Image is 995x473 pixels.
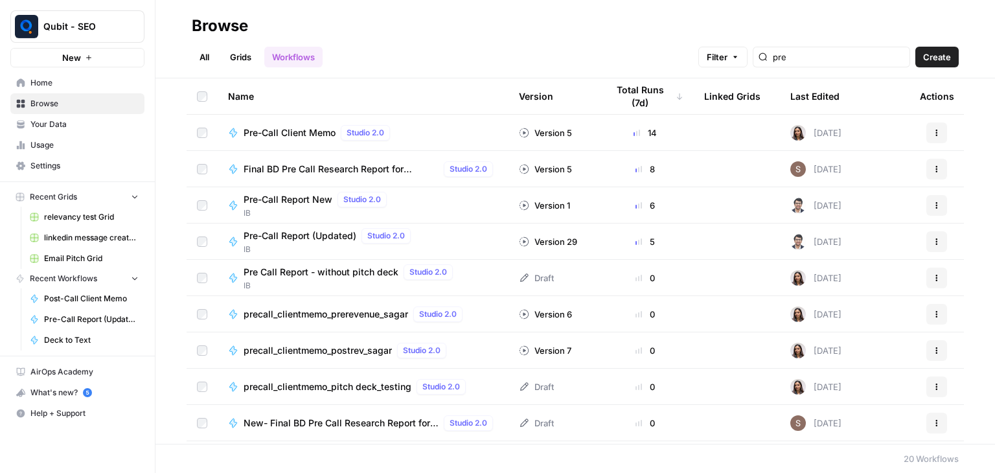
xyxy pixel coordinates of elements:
[30,98,139,110] span: Browse
[244,266,398,279] span: Pre Call Report - without pitch deck
[450,417,487,429] span: Studio 2.0
[244,380,411,393] span: precall_clientmemo_pitch deck_testing
[790,198,841,213] div: [DATE]
[30,408,139,419] span: Help + Support
[790,161,806,177] img: r1t4d3bf2vn6qf7wuwurvsp061ux
[519,344,571,357] div: Version 7
[10,382,144,403] button: What's new? 5
[10,362,144,382] a: AirOps Academy
[422,381,460,393] span: Studio 2.0
[244,126,336,139] span: Pre-Call Client Memo
[43,20,122,33] span: Qubit - SEO
[244,417,439,430] span: New- Final BD Pre Call Research Report for Hubspot
[86,389,89,396] text: 5
[607,235,683,248] div: 5
[519,235,577,248] div: Version 29
[30,273,97,284] span: Recent Workflows
[790,379,806,395] img: 141n3bijxpn8h033wqhh0520kuqr
[10,93,144,114] a: Browse
[367,230,405,242] span: Studio 2.0
[83,388,92,397] a: 5
[24,330,144,351] a: Deck to Text
[607,417,683,430] div: 0
[10,73,144,93] a: Home
[30,139,139,151] span: Usage
[790,234,806,249] img: 35tz4koyam3fgiezpr65b8du18d9
[519,271,554,284] div: Draft
[30,191,77,203] span: Recent Grids
[24,207,144,227] a: relevancy test Grid
[607,163,683,176] div: 8
[244,229,356,242] span: Pre-Call Report (Updated)
[790,234,841,249] div: [DATE]
[790,270,841,286] div: [DATE]
[519,126,572,139] div: Version 5
[44,253,139,264] span: Email Pitch Grid
[244,193,332,206] span: Pre-Call Report New
[790,306,806,322] img: 141n3bijxpn8h033wqhh0520kuqr
[24,309,144,330] a: Pre-Call Report (Updated)
[192,47,217,67] a: All
[10,48,144,67] button: New
[44,293,139,305] span: Post-Call Client Memo
[228,125,498,141] a: Pre-Call Client MemoStudio 2.0
[228,343,498,358] a: precall_clientmemo_postrev_sagarStudio 2.0
[24,248,144,269] a: Email Pitch Grid
[228,161,498,177] a: Final BD Pre Call Research Report for HubspotStudio 2.0
[244,163,439,176] span: Final BD Pre Call Research Report for Hubspot
[228,306,498,322] a: precall_clientmemo_prerevenue_sagarStudio 2.0
[419,308,457,320] span: Studio 2.0
[264,47,323,67] a: Workflows
[222,47,259,67] a: Grids
[920,78,954,114] div: Actions
[790,343,806,358] img: 141n3bijxpn8h033wqhh0520kuqr
[228,192,498,219] a: Pre-Call Report NewStudio 2.0IB
[519,163,572,176] div: Version 5
[607,126,683,139] div: 14
[790,379,841,395] div: [DATE]
[192,16,248,36] div: Browse
[244,244,416,255] span: IB
[790,125,841,141] div: [DATE]
[519,308,572,321] div: Version 6
[450,163,487,175] span: Studio 2.0
[24,227,144,248] a: linkedin message creator [PERSON_NAME]
[10,114,144,135] a: Your Data
[607,199,683,212] div: 6
[519,380,554,393] div: Draft
[10,187,144,207] button: Recent Grids
[62,51,81,64] span: New
[244,308,408,321] span: precall_clientmemo_prerevenue_sagar
[44,314,139,325] span: Pre-Call Report (Updated)
[790,78,840,114] div: Last Edited
[790,415,806,431] img: r1t4d3bf2vn6qf7wuwurvsp061ux
[228,264,498,292] a: Pre Call Report - without pitch deckStudio 2.0IB
[607,344,683,357] div: 0
[519,199,570,212] div: Version 1
[30,119,139,130] span: Your Data
[30,77,139,89] span: Home
[10,269,144,288] button: Recent Workflows
[607,271,683,284] div: 0
[790,415,841,431] div: [DATE]
[30,366,139,378] span: AirOps Academy
[790,306,841,322] div: [DATE]
[790,125,806,141] img: 141n3bijxpn8h033wqhh0520kuqr
[30,160,139,172] span: Settings
[904,452,959,465] div: 20 Workflows
[343,194,381,205] span: Studio 2.0
[409,266,447,278] span: Studio 2.0
[704,78,761,114] div: Linked Grids
[403,345,440,356] span: Studio 2.0
[915,47,959,67] button: Create
[15,15,38,38] img: Qubit - SEO Logo
[707,51,727,63] span: Filter
[244,344,392,357] span: precall_clientmemo_postrev_sagar
[228,228,498,255] a: Pre-Call Report (Updated)Studio 2.0IB
[10,135,144,156] a: Usage
[24,288,144,309] a: Post-Call Client Memo
[11,383,144,402] div: What's new?
[773,51,904,63] input: Search
[228,379,498,395] a: precall_clientmemo_pitch deck_testingStudio 2.0
[519,78,553,114] div: Version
